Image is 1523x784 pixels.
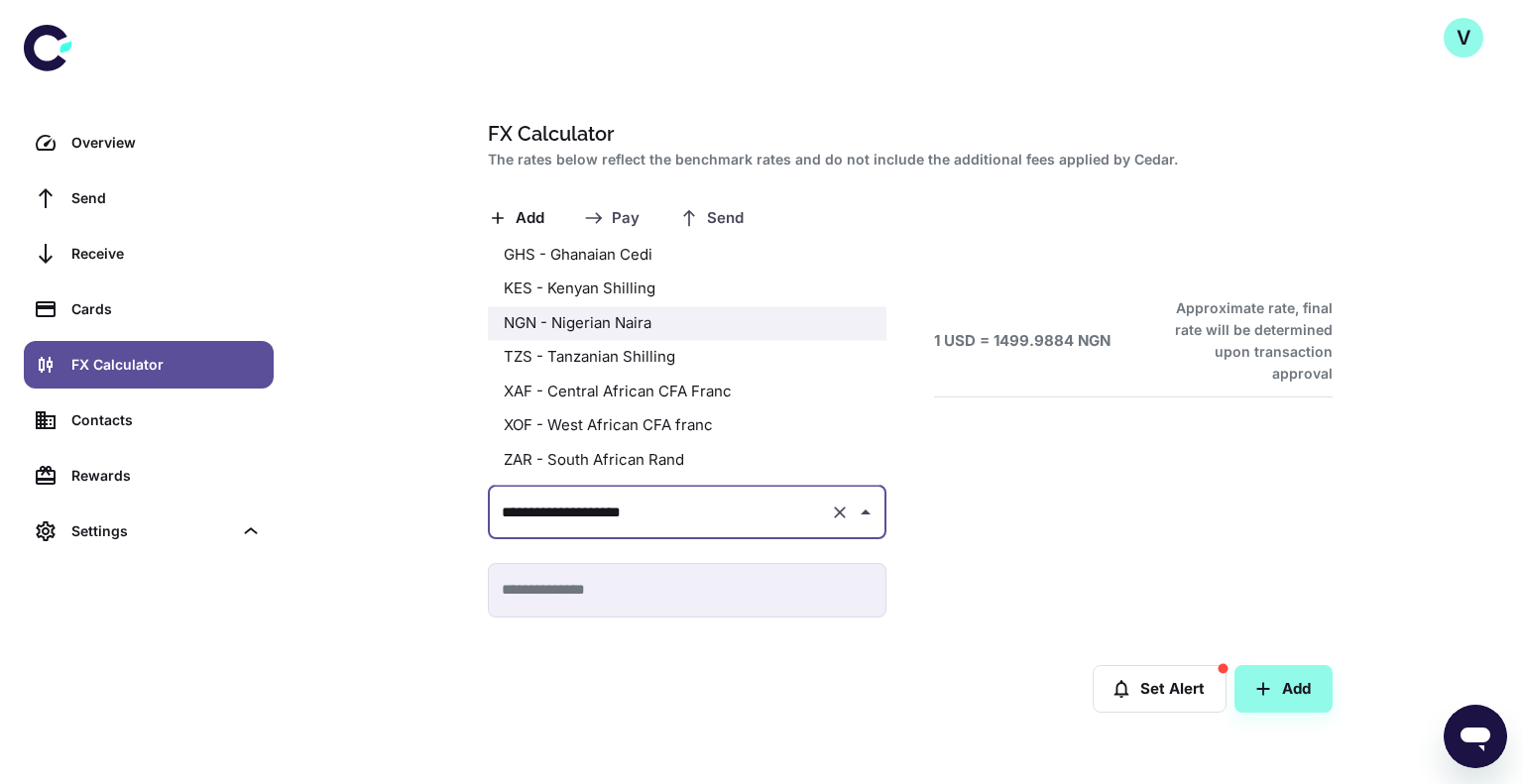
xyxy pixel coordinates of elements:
div: Receive [71,243,262,265]
div: Overview [71,132,262,154]
li: XAF - Central African CFA Franc [488,375,886,409]
button: Clear [826,499,854,526]
div: Settings [24,507,274,555]
a: Overview [24,119,274,167]
div: Rewards [71,465,262,487]
button: Set Alert [1093,665,1227,713]
li: GHS - Ghanaian Cedi [488,238,886,273]
li: TZS - Tanzanian Shilling [488,340,886,375]
h6: Approximate rate, final rate will be determined upon transaction approval [1153,297,1333,385]
span: Pay [612,209,640,228]
li: XOF - West African CFA franc [488,408,886,443]
button: Add [1234,665,1333,713]
span: Send [707,209,744,228]
div: Send [71,187,262,209]
div: Cards [71,298,262,320]
iframe: Button to launch messaging window [1444,705,1507,768]
a: Send [24,174,274,222]
a: Receive [24,230,274,278]
a: Cards [24,285,274,333]
h6: 1 USD = 1499.9884 NGN [934,330,1111,353]
h1: FX Calculator [488,119,1325,149]
a: FX Calculator [24,341,274,389]
div: FX Calculator [71,354,262,376]
h2: The rates below reflect the benchmark rates and do not include the additional fees applied by Cedar. [488,149,1325,170]
a: Rewards [24,452,274,500]
button: V [1444,18,1483,57]
div: Settings [71,520,232,542]
span: Add [516,209,544,228]
li: ZAR - South African Rand [488,443,886,478]
a: Contacts [24,396,274,444]
li: KES - Kenyan Shilling [488,272,886,306]
button: Close [852,499,879,526]
li: NGN - Nigerian Naira [488,306,886,341]
div: Contacts [71,409,262,431]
